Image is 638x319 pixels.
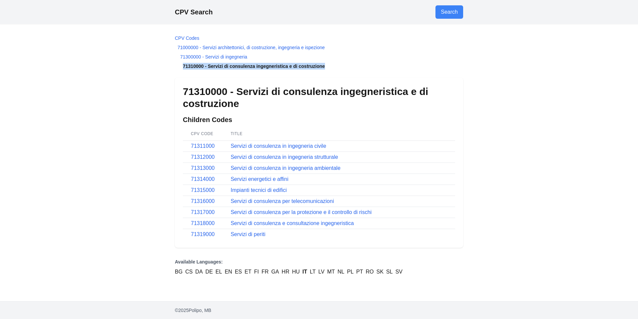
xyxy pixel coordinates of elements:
[223,127,455,141] th: Title
[175,258,463,265] p: Available Languages:
[376,268,383,276] a: SK
[338,268,344,276] a: NL
[175,268,183,276] a: BG
[191,143,215,149] a: 71311000
[282,268,289,276] a: HR
[395,268,402,276] a: SV
[183,115,455,124] h2: Children Codes
[310,268,316,276] a: LT
[231,143,326,149] a: Servizi di consulenza in ingegneria civile
[216,268,222,276] a: EL
[225,268,232,276] a: EN
[185,268,193,276] a: CS
[191,209,215,215] a: 71317000
[302,268,307,276] a: IT
[183,127,223,141] th: CPV Code
[175,35,199,41] a: CPV Codes
[327,268,335,276] a: MT
[386,268,393,276] a: SL
[175,258,463,276] nav: Language Versions
[318,268,324,276] a: LV
[191,220,215,226] a: 71318000
[254,268,259,276] a: FI
[271,268,279,276] a: GA
[231,165,340,171] a: Servizi di consulenza in ingegneria ambientale
[175,63,463,70] li: 71310000 - Servizi di consulenza ingegneristica e di costruzione
[245,268,251,276] a: ET
[235,268,242,276] a: ES
[231,187,287,193] a: Impianti tecnici di edifici
[231,231,265,237] a: Servizi di periti
[191,187,215,193] a: 71315000
[175,307,463,314] p: © 2025 Polipo, MB
[231,176,288,182] a: Servizi energetici e affini
[180,54,247,60] a: 71300000 - Servizi di ingegneria
[231,209,371,215] a: Servizi di consulenza per la protezione e il controllo di rischi
[191,154,215,160] a: 71312000
[178,45,325,50] a: 71000000 - Servizi architettonici, di costruzione, ingegneria e ispezione
[231,154,338,160] a: Servizi di consulenza in ingegneria strutturale
[347,268,354,276] a: PL
[191,198,215,204] a: 71316000
[191,165,215,171] a: 71313000
[191,231,215,237] a: 71319000
[195,268,203,276] a: DA
[206,268,213,276] a: DE
[366,268,374,276] a: RO
[183,86,455,110] h1: 71310000 - Servizi di consulenza ingegneristica e di costruzione
[191,176,215,182] a: 71314000
[262,268,269,276] a: FR
[435,5,463,19] a: Go to search
[175,35,463,70] nav: Breadcrumb
[231,220,354,226] a: Servizi di consulenza e consultazione ingegneristica
[231,198,334,204] a: Servizi di consulenza per telecomunicazioni
[292,268,300,276] a: HU
[356,268,363,276] a: PT
[175,8,213,16] a: CPV Search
